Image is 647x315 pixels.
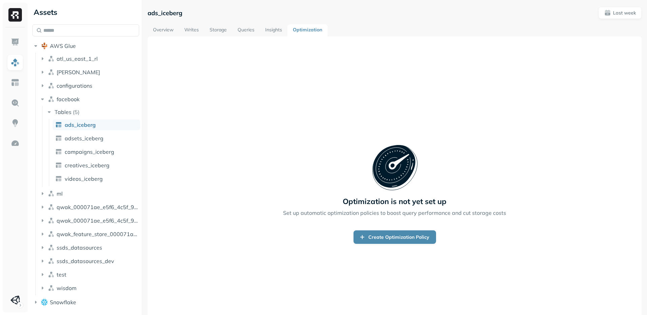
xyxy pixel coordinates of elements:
p: ads_iceberg [148,9,182,17]
span: campaigns_iceberg [65,148,114,155]
button: [PERSON_NAME] [39,67,140,78]
span: AWS Glue [50,42,76,49]
button: facebook [39,94,140,105]
img: namespace [48,69,55,76]
button: Tables(5) [46,107,140,117]
span: ml [57,190,63,197]
img: namespace [48,244,55,251]
img: Insights [11,119,20,127]
button: qwak_feature_store_000071ae_e5f6_4c5f_97ab_2b533d00d294 [39,229,140,239]
div: Assets [32,7,139,18]
span: qwak_000071ae_e5f6_4c5f_97ab_2b533d00d294_analytics_data [57,204,140,210]
a: Insights [260,24,287,36]
a: videos_iceberg [53,173,140,184]
img: Dashboard [11,38,20,47]
img: root [41,42,48,49]
img: root [41,299,48,305]
span: adsets_iceberg [65,135,103,142]
img: table [55,121,62,128]
span: creatives_iceberg [65,162,110,169]
img: table [55,175,62,182]
p: Optimization is not yet set up [343,197,446,206]
button: ssds_datasources_dev [39,256,140,266]
a: Storage [204,24,232,36]
a: Optimization [287,24,328,36]
img: namespace [48,231,55,237]
img: namespace [48,204,55,210]
img: table [55,162,62,169]
button: atl_us_east_1_rl [39,53,140,64]
img: Query Explorer [11,98,20,107]
button: qwak_000071ae_e5f6_4c5f_97ab_2b533d00d294_analytics_data_view [39,215,140,226]
p: Last week [613,10,636,16]
img: namespace [48,96,55,103]
span: facebook [57,96,80,103]
button: AWS Glue [32,40,139,51]
img: Ryft [8,8,22,22]
span: videos_iceberg [65,175,103,182]
img: namespace [48,258,55,264]
img: Assets [11,58,20,67]
a: creatives_iceberg [53,160,140,171]
a: Queries [232,24,260,36]
span: configurations [57,82,92,89]
a: Writes [179,24,204,36]
span: Snowflake [50,299,76,306]
img: Unity [10,295,20,305]
button: qwak_000071ae_e5f6_4c5f_97ab_2b533d00d294_analytics_data [39,202,140,212]
img: namespace [48,285,55,291]
span: [PERSON_NAME] [57,69,100,76]
img: Asset Explorer [11,78,20,87]
span: ads_iceberg [65,121,96,128]
span: ssds_datasources [57,244,102,251]
button: Snowflake [32,297,139,308]
a: Create Optimization Policy [353,230,436,244]
img: namespace [48,82,55,89]
a: adsets_iceberg [53,133,140,144]
p: ( 5 ) [73,109,80,115]
p: Set up automatic optimization policies to boost query performance and cut storage costs [283,209,506,217]
span: Tables [55,109,71,115]
img: Optimization [11,139,20,148]
span: atl_us_east_1_rl [57,55,98,62]
button: ml [39,188,140,199]
span: ssds_datasources_dev [57,258,114,264]
img: namespace [48,190,55,197]
a: campaigns_iceberg [53,146,140,157]
a: ads_iceberg [53,119,140,130]
a: Overview [148,24,179,36]
img: namespace [48,271,55,278]
button: configurations [39,80,140,91]
button: test [39,269,140,280]
img: table [55,135,62,142]
button: ssds_datasources [39,242,140,253]
img: namespace [48,55,55,62]
img: table [55,148,62,155]
span: wisdom [57,285,76,291]
span: qwak_feature_store_000071ae_e5f6_4c5f_97ab_2b533d00d294 [57,231,140,237]
button: Last week [598,7,642,19]
img: namespace [48,217,55,224]
span: qwak_000071ae_e5f6_4c5f_97ab_2b533d00d294_analytics_data_view [57,217,140,224]
span: test [57,271,66,278]
button: wisdom [39,283,140,293]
